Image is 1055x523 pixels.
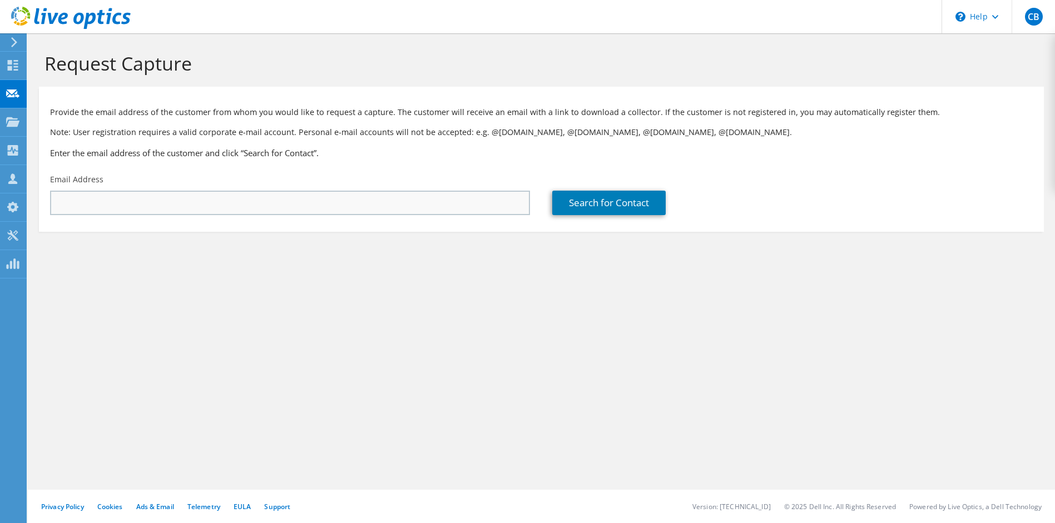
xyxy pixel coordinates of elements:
a: EULA [234,502,251,511]
li: Powered by Live Optics, a Dell Technology [909,502,1042,511]
a: Search for Contact [552,191,666,215]
label: Email Address [50,174,103,185]
li: © 2025 Dell Inc. All Rights Reserved [784,502,896,511]
svg: \n [955,12,965,22]
li: Version: [TECHNICAL_ID] [692,502,771,511]
a: Telemetry [187,502,220,511]
p: Provide the email address of the customer from whom you would like to request a capture. The cust... [50,106,1033,118]
a: Cookies [97,502,123,511]
a: Privacy Policy [41,502,84,511]
p: Note: User registration requires a valid corporate e-mail account. Personal e-mail accounts will ... [50,126,1033,138]
h1: Request Capture [44,52,1033,75]
a: Support [264,502,290,511]
span: CB [1025,8,1043,26]
a: Ads & Email [136,502,174,511]
h3: Enter the email address of the customer and click “Search for Contact”. [50,147,1033,159]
